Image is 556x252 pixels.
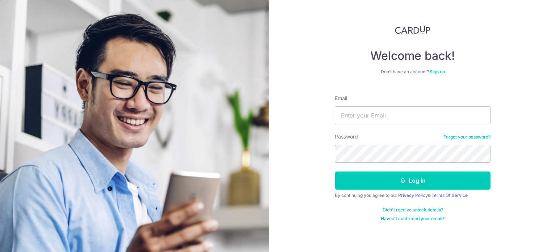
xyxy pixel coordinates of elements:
[335,106,490,124] input: Enter your Email
[431,193,468,198] a: Terms Of Service
[335,69,490,75] div: Don’t have an account?
[430,69,445,74] a: Sign up
[335,49,490,63] h4: Welcome back!
[398,193,428,198] a: Privacy Policy
[381,216,445,222] a: Haven't confirmed your email?
[395,25,430,34] img: CardUp Logo
[383,207,443,213] a: Didn't receive unlock details?
[335,95,347,102] label: Email
[335,133,358,140] label: Password
[335,193,490,198] div: By continuing you agree to our &
[335,172,490,190] button: Log in
[443,134,490,140] a: Forgot your password?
